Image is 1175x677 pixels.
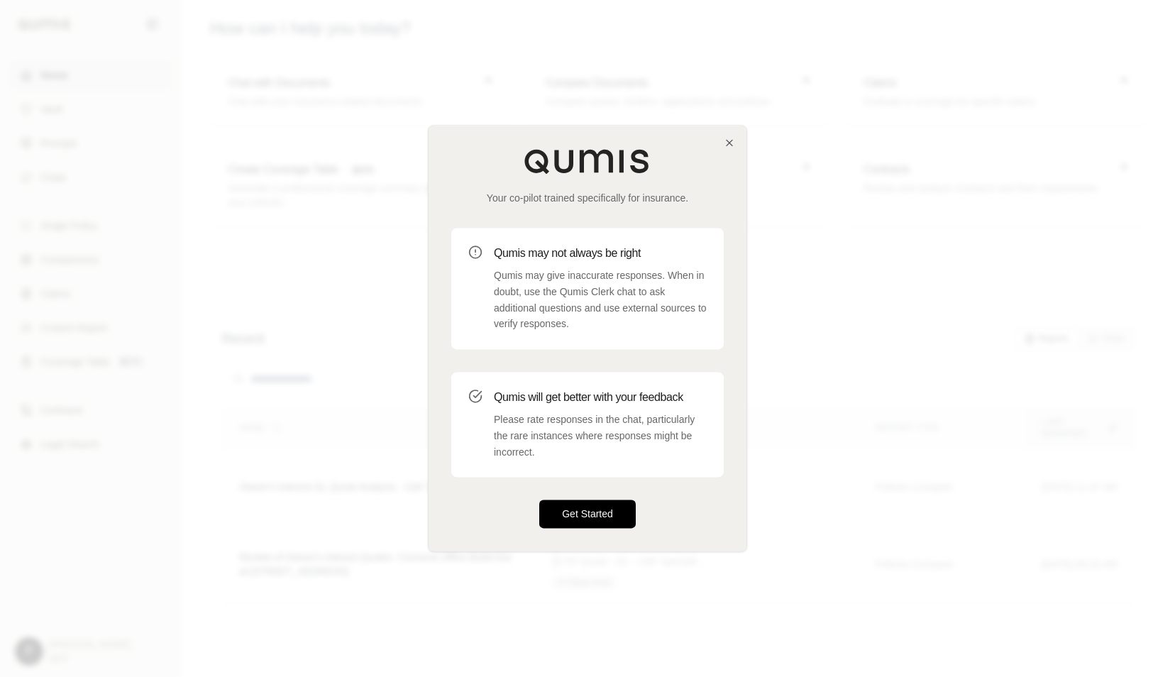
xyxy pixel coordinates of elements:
p: Please rate responses in the chat, particularly the rare instances where responses might be incor... [494,412,707,460]
img: Qumis Logo [524,148,651,174]
h3: Qumis may not always be right [494,245,707,262]
button: Get Started [539,500,636,529]
p: Qumis may give inaccurate responses. When in doubt, use the Qumis Clerk chat to ask additional qu... [494,268,707,332]
p: Your co-pilot trained specifically for insurance. [451,191,724,205]
h3: Qumis will get better with your feedback [494,389,707,406]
